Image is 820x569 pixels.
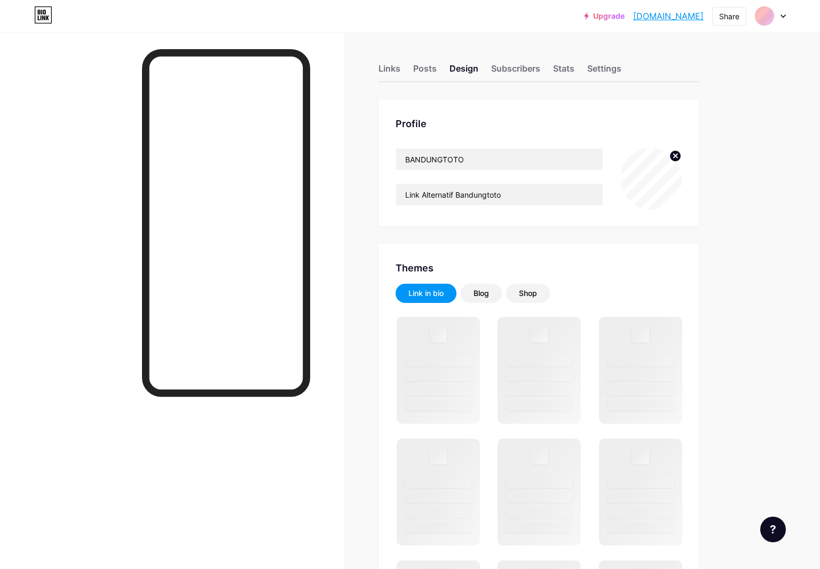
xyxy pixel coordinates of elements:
[396,116,682,131] div: Profile
[474,288,489,299] div: Blog
[633,10,704,22] a: [DOMAIN_NAME]
[396,261,682,275] div: Themes
[396,184,603,205] input: Bio
[450,62,478,81] div: Design
[408,288,444,299] div: Link in bio
[519,288,537,299] div: Shop
[719,11,739,22] div: Share
[587,62,621,81] div: Settings
[396,149,603,170] input: Name
[584,12,625,20] a: Upgrade
[553,62,574,81] div: Stats
[413,62,437,81] div: Posts
[491,62,540,81] div: Subscribers
[379,62,400,81] div: Links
